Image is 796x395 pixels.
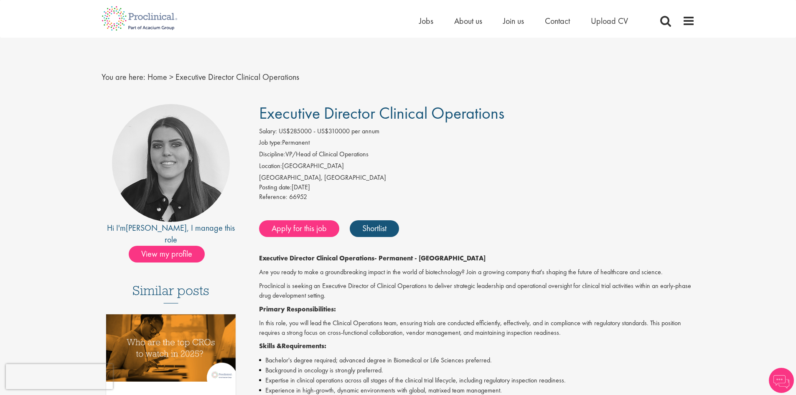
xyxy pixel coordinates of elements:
a: [PERSON_NAME] [126,222,187,233]
li: Permanent [259,138,695,150]
label: Job type: [259,138,282,148]
strong: Primary Responsibilities: [259,305,336,313]
div: [DATE] [259,183,695,192]
label: Salary: [259,127,277,136]
a: About us [454,15,482,26]
p: Proclinical is seeking an Executive Director of Clinical Operations to deliver strategic leadersh... [259,281,695,301]
span: View my profile [129,246,205,262]
strong: Skills & [259,341,282,350]
a: breadcrumb link [148,71,167,82]
span: Executive Director Clinical Operations [259,102,504,124]
label: Reference: [259,192,287,202]
li: [GEOGRAPHIC_DATA] [259,161,695,173]
strong: Executive Director Clinical Operations [259,254,374,262]
a: Apply for this job [259,220,339,237]
a: Link to a post [106,314,236,388]
strong: Requirements: [282,341,326,350]
img: Top 10 CROs 2025 | Proclinical [106,314,236,382]
span: You are here: [102,71,145,82]
li: Bachelor's degree required; advanced degree in Biomedical or Life Sciences preferred. [259,355,695,365]
a: Join us [503,15,524,26]
img: Chatbot [769,368,794,393]
a: Jobs [419,15,433,26]
h3: Similar posts [132,283,209,303]
a: View my profile [129,247,213,258]
a: Shortlist [350,220,399,237]
li: Background in oncology is strongly preferred. [259,365,695,375]
span: > [169,71,173,82]
a: Upload CV [591,15,628,26]
img: imeage of recruiter Ciara Noble [112,104,230,222]
label: Location: [259,161,282,171]
div: Hi I'm , I manage this role [102,222,241,246]
label: Discipline: [259,150,285,159]
li: VP/Head of Clinical Operations [259,150,695,161]
p: Are you ready to make a groundbreaking impact in the world of biotechnology? Join a growing compa... [259,268,695,277]
strong: - Permanent - [GEOGRAPHIC_DATA] [374,254,486,262]
li: Expertise in clinical operations across all stages of the clinical trial lifecycle, including reg... [259,375,695,385]
iframe: reCAPTCHA [6,364,113,389]
div: [GEOGRAPHIC_DATA], [GEOGRAPHIC_DATA] [259,173,695,183]
span: 66952 [289,192,307,201]
span: US$285000 - US$310000 per annum [279,127,379,135]
span: Executive Director Clinical Operations [175,71,299,82]
a: Contact [545,15,570,26]
span: Posting date: [259,183,292,191]
p: In this role, you will lead the Clinical Operations team, ensuring trials are conducted efficient... [259,319,695,338]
